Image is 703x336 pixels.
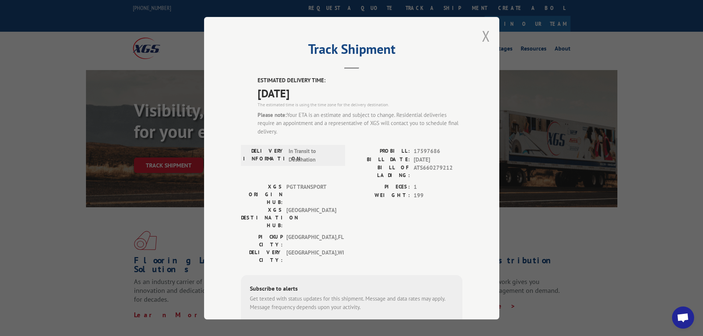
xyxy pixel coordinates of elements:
label: WEIGHT: [352,191,410,200]
span: PGT TRANSPORT [286,183,336,206]
span: [GEOGRAPHIC_DATA] [286,206,336,229]
label: XGS DESTINATION HUB: [241,206,283,229]
span: 1 [414,183,462,191]
label: PICKUP CITY: [241,233,283,249]
strong: Please note: [258,111,287,118]
span: 199 [414,191,462,200]
div: Get texted with status updates for this shipment. Message and data rates may apply. Message frequ... [250,295,454,311]
label: DELIVERY INFORMATION: [243,147,285,164]
span: ATS660279212 [414,164,462,179]
div: The estimated time is using the time zone for the delivery destination. [258,101,462,108]
span: [GEOGRAPHIC_DATA] , WI [286,249,336,264]
button: Close modal [482,26,490,46]
span: [DATE] [414,155,462,164]
label: BILL DATE: [352,155,410,164]
label: BILL OF LADING: [352,164,410,179]
label: PROBILL: [352,147,410,156]
span: In Transit to Destination [289,147,338,164]
span: [GEOGRAPHIC_DATA] , FL [286,233,336,249]
label: XGS ORIGIN HUB: [241,183,283,206]
span: 17597686 [414,147,462,156]
div: Your ETA is an estimate and subject to change. Residential deliveries require an appointment and ... [258,111,462,136]
label: PIECES: [352,183,410,191]
h2: Track Shipment [241,44,462,58]
label: DELIVERY CITY: [241,249,283,264]
label: ESTIMATED DELIVERY TIME: [258,76,462,85]
div: Open chat [672,306,694,329]
div: Subscribe to alerts [250,284,454,295]
span: [DATE] [258,84,462,101]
